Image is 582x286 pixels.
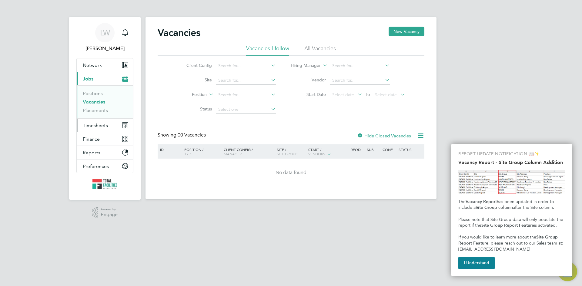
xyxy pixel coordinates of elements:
[277,151,297,156] span: Site Group
[481,223,534,228] strong: Site Group Report Feature
[286,63,321,69] label: Hiring Manager
[365,144,381,155] div: Sub
[159,169,423,176] div: No data found
[381,144,397,155] div: Conf
[330,62,390,70] input: Search for...
[357,133,411,139] label: Hide Closed Vacancies
[76,45,133,52] span: Louise Walsh
[101,212,118,217] span: Engage
[458,151,565,157] p: REPORT UPDATE NOTIFICATION 📖✨
[458,199,466,204] span: The
[159,144,180,155] div: ID
[476,205,513,210] strong: Site Group column
[184,151,193,156] span: Type
[332,92,354,97] span: Select date
[375,92,397,97] span: Select date
[389,27,424,36] button: New Vacancy
[224,151,242,156] span: Manager
[458,241,564,252] span: , please reach out to our Sales team at: [EMAIL_ADDRESS][DOMAIN_NAME]
[83,107,108,113] a: Placements
[458,170,565,194] img: Site Group Column in Vacancy Report
[69,17,141,200] nav: Main navigation
[216,105,276,114] input: Select one
[92,179,117,189] img: tfrecruitment-logo-retina.png
[83,123,108,128] span: Timesheets
[458,235,536,240] span: If you would like to learn more about the
[307,144,349,159] div: Start /
[458,199,555,210] span: has been updated in order to include a
[291,92,326,97] label: Start Date
[308,151,325,156] span: Vendors
[177,63,212,68] label: Client Config
[275,144,307,159] div: Site /
[180,144,222,159] div: Position /
[101,207,118,212] span: Powered by
[246,45,289,56] li: Vacancies I follow
[158,132,207,138] div: Showing
[330,76,390,85] input: Search for...
[83,90,103,96] a: Positions
[178,132,206,138] span: 00 Vacancies
[364,90,372,98] span: To
[458,235,559,246] strong: Site Group Report Feature
[83,150,100,156] span: Reports
[466,199,497,204] strong: Vacancy Report
[76,23,133,52] a: Go to account details
[222,144,275,159] div: Client Config /
[458,159,565,165] h2: Vacancy Report - Site Group Column Addition
[83,76,93,82] span: Jobs
[83,62,102,68] span: Network
[83,136,100,142] span: Finance
[304,45,336,56] li: All Vacancies
[291,77,326,83] label: Vendor
[216,62,276,70] input: Search for...
[76,179,133,189] a: Go to home page
[216,76,276,85] input: Search for...
[177,77,212,83] label: Site
[458,217,564,228] span: Please note that Site Group data will only populate the report if the
[216,91,276,99] input: Search for...
[177,106,212,112] label: Status
[172,92,207,98] label: Position
[513,205,554,210] span: after the Site column.
[458,257,495,269] button: I Understand
[349,144,365,155] div: Reqd
[397,144,423,155] div: Status
[534,223,557,228] span: is activated.
[83,163,109,169] span: Preferences
[100,29,110,37] span: LW
[158,27,200,39] h2: Vacancies
[83,99,105,105] a: Vacancies
[451,144,572,276] div: Vacancy Report - Site Group Column Addition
